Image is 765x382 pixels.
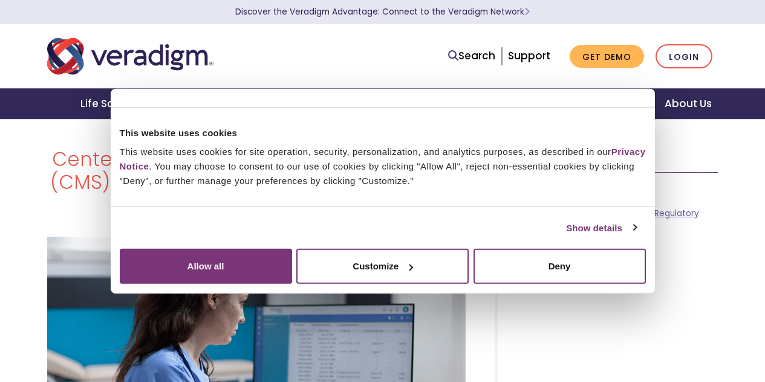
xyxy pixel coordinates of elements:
span: Learn More [524,6,530,18]
img: Veradigm logo [47,36,213,76]
button: Customize [296,249,469,284]
a: Life Sciences [66,88,166,119]
a: Discover the Veradigm Advantage: Connect to the Veradigm NetworkLearn More [235,6,530,18]
div: This website uses cookies for site operation, security, personalization, and analytics purposes, ... [120,145,646,188]
a: Privacy Notice [120,147,646,171]
button: Allow all [120,249,292,284]
a: Get Demo [570,45,644,68]
h1: Centers for Medicare & Medicaid Services (CMS) Makes Big Changes to the 2024 Risk Adjustment Model [47,148,466,217]
button: Deny [474,249,646,284]
a: Show details [566,220,636,235]
a: About Us [650,88,726,119]
div: This website uses cookies [120,125,646,140]
a: Search [448,48,495,64]
a: Login [656,44,712,69]
a: Support [508,48,550,63]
